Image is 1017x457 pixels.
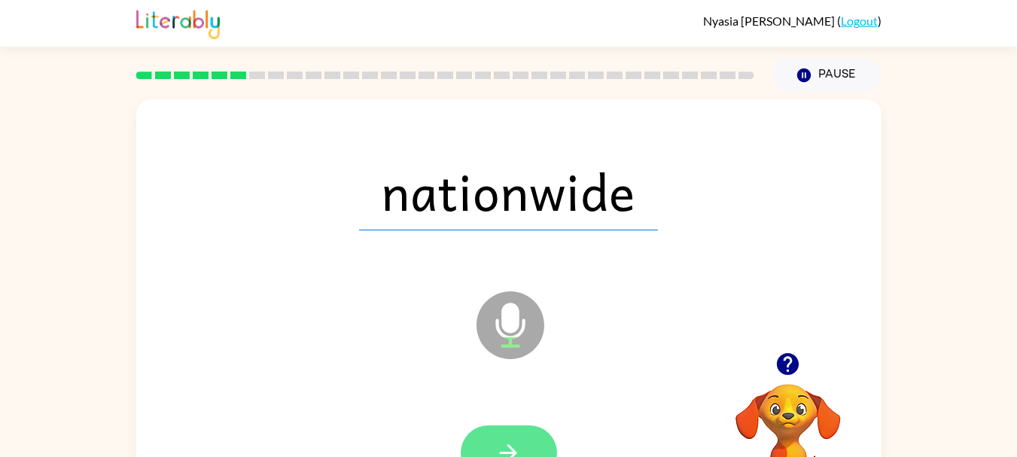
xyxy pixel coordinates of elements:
img: Literably [136,6,220,39]
button: Pause [772,58,882,93]
div: ( ) [703,14,882,28]
a: Logout [841,14,878,28]
span: Nyasia [PERSON_NAME] [703,14,837,28]
span: nationwide [359,152,658,230]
